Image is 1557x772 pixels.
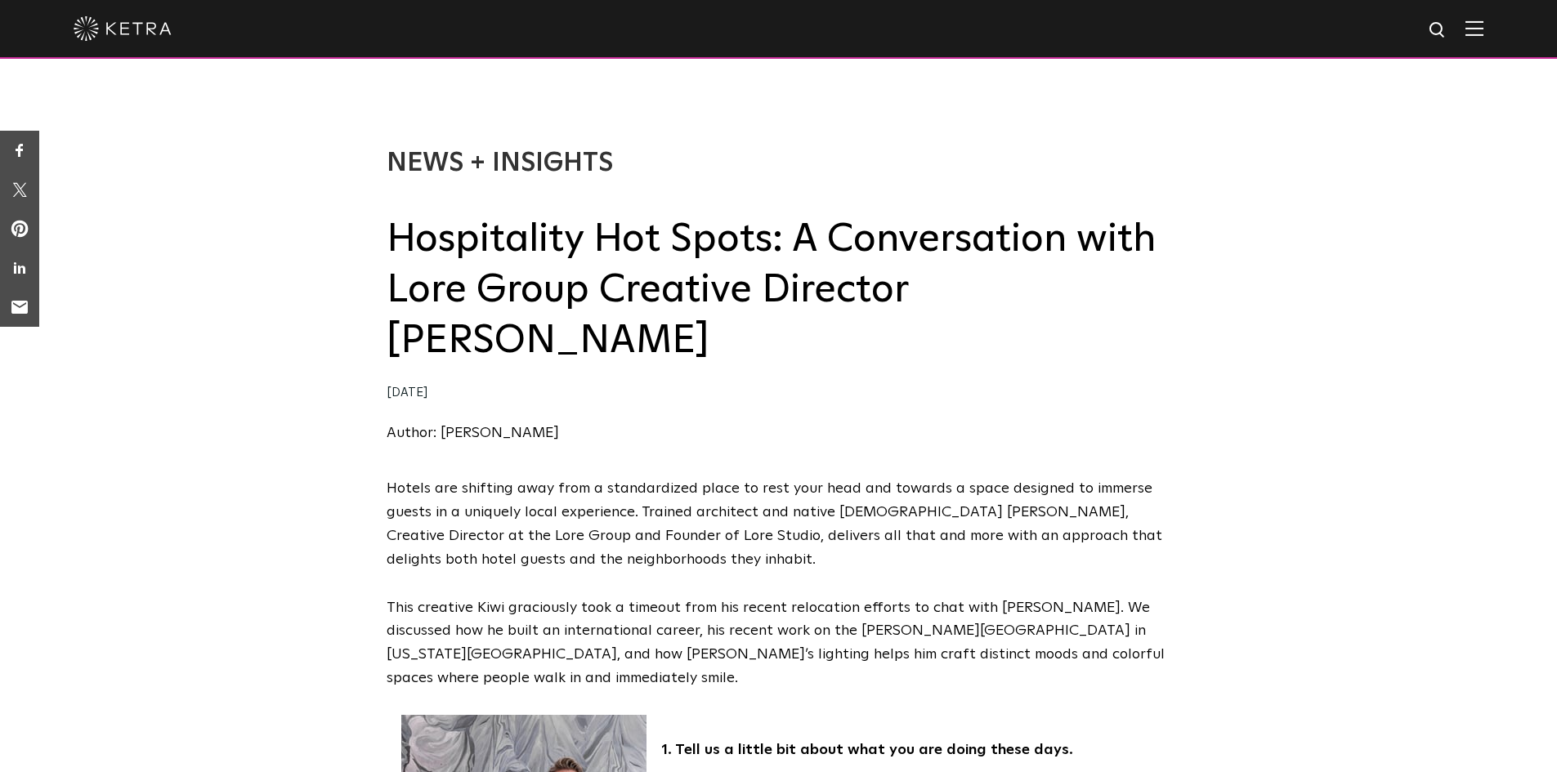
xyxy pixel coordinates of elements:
a: Author: [PERSON_NAME] [387,426,559,440]
img: ketra-logo-2019-white [74,16,172,41]
div: [DATE] [387,382,1171,405]
p: Hotels are shifting away from a standardized place to rest your head and towards a space designed... [387,477,1171,571]
p: This creative Kiwi graciously took a timeout from his recent relocation efforts to chat with [PER... [387,596,1171,690]
h2: Hospitality Hot Spots: A Conversation with Lore Group Creative Director [PERSON_NAME] [387,214,1171,367]
strong: 1. Tell us a little bit about what you are doing these days. [661,743,1073,757]
a: News + Insights [387,150,613,176]
img: Hamburger%20Nav.svg [1465,20,1483,36]
img: search icon [1428,20,1448,41]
